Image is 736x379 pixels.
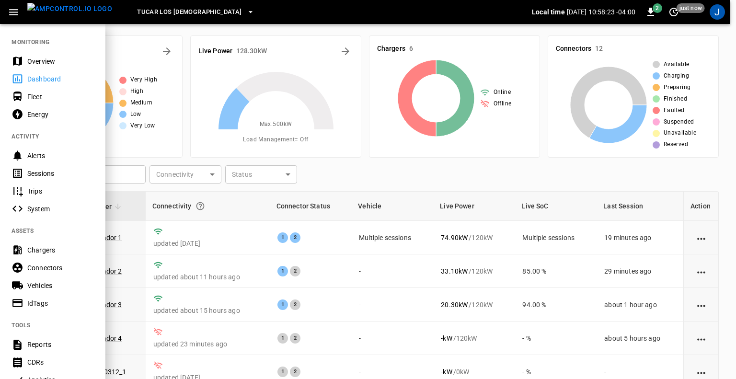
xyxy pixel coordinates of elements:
div: System [27,204,94,214]
p: [DATE] 10:58:23 -04:00 [567,7,635,17]
div: Sessions [27,169,94,178]
div: Vehicles [27,281,94,290]
span: just now [677,3,705,13]
span: 2 [653,3,662,13]
div: Fleet [27,92,94,102]
div: profile-icon [710,4,725,20]
div: Dashboard [27,74,94,84]
div: IdTags [27,299,94,308]
div: Connectors [27,263,94,273]
div: Trips [27,186,94,196]
div: Chargers [27,245,94,255]
div: Reports [27,340,94,349]
div: Alerts [27,151,94,161]
img: ampcontrol.io logo [27,3,112,15]
div: CDRs [27,357,94,367]
div: Overview [27,57,94,66]
span: TUCAR LOS [DEMOGRAPHIC_DATA] [137,7,241,18]
p: Local time [532,7,565,17]
button: set refresh interval [666,4,681,20]
div: Energy [27,110,94,119]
